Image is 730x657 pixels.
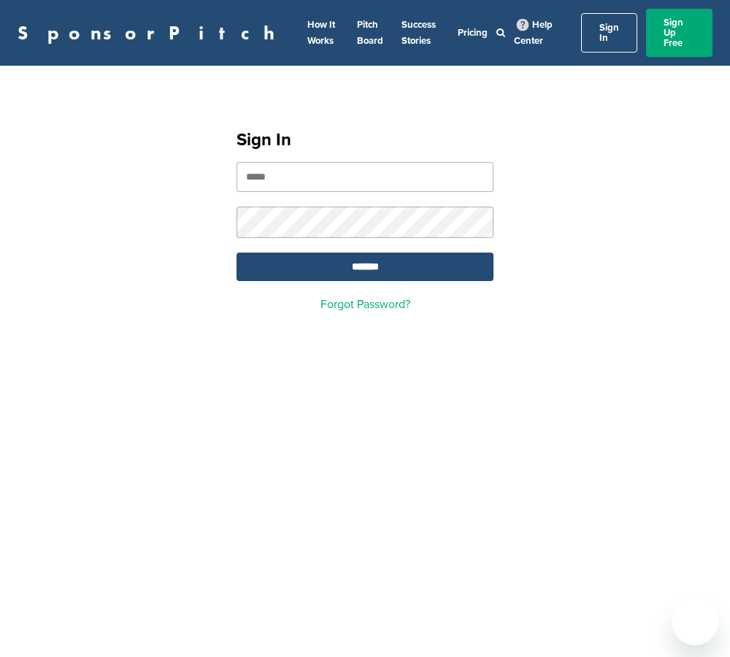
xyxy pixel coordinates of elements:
a: Pricing [458,27,488,39]
a: How It Works [307,19,335,47]
a: Sign Up Free [646,9,712,57]
a: Sign In [581,13,637,53]
a: Success Stories [401,19,436,47]
a: SponsorPitch [18,23,284,42]
h1: Sign In [237,127,493,153]
iframe: Button to launch messaging window [672,599,718,645]
a: Pitch Board [357,19,383,47]
a: Help Center [514,16,553,50]
a: Forgot Password? [320,297,410,312]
